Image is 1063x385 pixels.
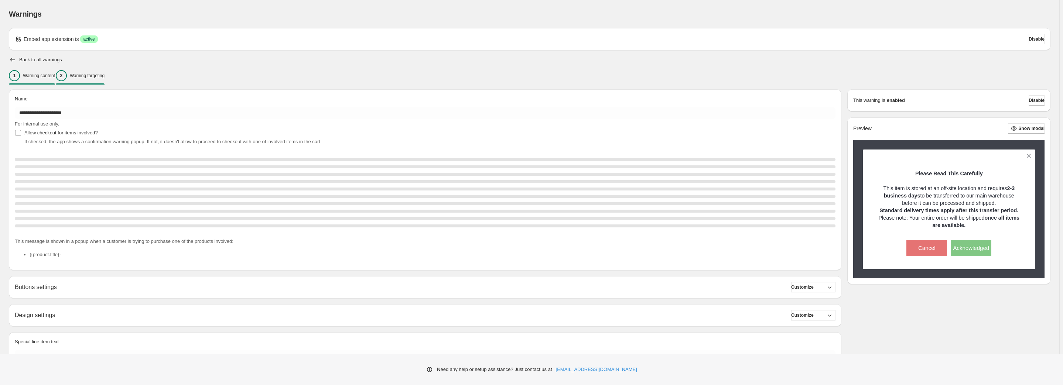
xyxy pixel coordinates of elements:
[1029,34,1045,44] button: Disable
[887,97,905,104] strong: enabled
[791,312,814,318] span: Customize
[876,207,1022,229] p: Please note: Your entire order will be shipped
[56,68,105,83] button: 2Warning targeting
[556,366,637,373] a: [EMAIL_ADDRESS][DOMAIN_NAME]
[853,97,885,104] p: This warning is
[15,339,59,344] span: Special line item text
[15,312,55,319] h2: Design settings
[19,57,62,63] h2: Back to all warnings
[15,283,57,291] h2: Buttons settings
[24,130,98,135] span: Allow checkout for items involved?
[24,35,79,43] p: Embed app extension is
[915,171,983,176] strong: Please Read This Carefully
[876,185,1022,207] p: This item is stored at an off-site location and requires to be transferred to our main warehouse ...
[15,238,835,245] p: This message is shown in a popup when a customer is trying to purchase one of the products involved:
[9,10,42,18] span: Warnings
[906,240,947,256] button: Cancel
[879,207,1018,213] strong: Standard delivery times apply after this transfer period.
[9,68,55,83] button: 1Warning content
[56,70,67,81] div: 2
[1018,126,1045,131] span: Show modal
[23,73,55,79] p: Warning content
[15,121,59,127] span: For internal use only.
[1029,97,1045,103] span: Disable
[1029,95,1045,106] button: Disable
[15,96,28,102] span: Name
[9,70,20,81] div: 1
[791,282,835,292] button: Customize
[83,36,95,42] span: active
[30,251,835,258] li: {{product.title}}
[951,240,991,256] button: Acknowledged
[791,310,835,320] button: Customize
[24,139,320,144] span: If checked, the app shows a confirmation warning popup. If not, it doesn't allow to proceed to ch...
[70,73,105,79] p: Warning targeting
[853,126,872,132] h2: Preview
[1008,123,1045,134] button: Show modal
[791,284,814,290] span: Customize
[1029,36,1045,42] span: Disable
